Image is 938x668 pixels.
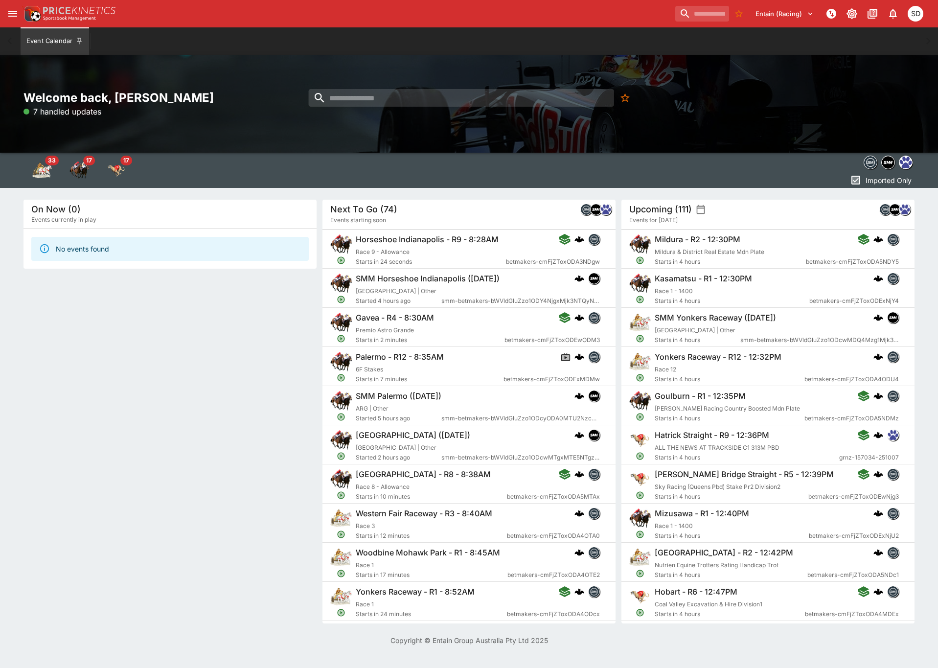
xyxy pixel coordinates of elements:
div: cerberus [873,430,883,440]
img: samemeetingmulti.png [589,391,599,401]
img: betmakers.png [888,234,898,245]
img: samemeetingmulti.png [589,273,599,284]
div: cerberus [574,508,584,518]
h5: Next To Go (74) [330,204,397,215]
img: horse_racing.png [330,351,352,372]
img: logo-cerberus.svg [574,352,584,362]
span: betmakers-cmFjZToxODExMDMw [503,374,600,384]
span: Race 1 - 1400 [655,522,693,530]
svg: Open [337,373,345,382]
div: cerberus [574,469,584,479]
img: logo-cerberus.svg [873,391,883,401]
div: cerberus [873,548,883,557]
h6: SMM Palermo ([DATE]) [356,391,441,401]
span: Events for [DATE] [629,215,678,225]
img: horse_racing.png [629,390,651,412]
span: Starts in 4 hours [655,296,809,306]
span: Starts in 2 minutes [356,335,504,345]
div: betmakers [588,586,600,598]
h6: Yonkers Raceway - R1 - 8:52AM [356,587,475,597]
svg: Open [636,256,644,265]
img: logo-cerberus.svg [873,508,883,518]
div: cerberus [873,508,883,518]
img: horse_racing.png [330,429,352,451]
div: cerberus [873,234,883,244]
div: cerberus [873,391,883,401]
span: [PERSON_NAME] Racing Country Boosted Mdn Plate [655,405,800,412]
button: settings [696,205,706,214]
button: NOT Connected to PK [823,5,840,23]
span: betmakers-cmFjZToxODA3NDgw [506,257,600,267]
div: betmakers [887,233,899,245]
div: betmakers [887,273,899,284]
button: No Bookmarks [616,89,634,107]
div: betmakers [887,468,899,480]
span: Started 5 hours ago [356,414,441,423]
img: grnz.png [888,430,898,440]
svg: Open [337,491,345,500]
span: Starts in 4 hours [655,335,740,345]
h6: SMM Horseshoe Indianapolis ([DATE]) [356,274,500,284]
img: horse_racing.png [629,273,651,294]
img: horse_racing.png [330,390,352,412]
div: betmakers [887,351,899,363]
div: grnz [899,204,911,215]
span: Starts in 24 minutes [356,609,507,619]
svg: Open [636,373,644,382]
span: Starts in 4 hours [655,453,839,462]
img: harness_racing.png [629,312,651,333]
svg: Open [636,569,644,578]
svg: Open [337,452,345,461]
div: No events found [56,240,109,258]
div: cerberus [873,469,883,479]
img: harness_racing [32,161,52,180]
div: grnz [887,429,899,441]
button: Toggle light/dark mode [843,5,861,23]
span: 17 [83,156,95,165]
span: Starts in 4 hours [655,570,807,580]
img: logo-cerberus.svg [873,234,883,244]
button: Event Calendar [21,27,89,55]
h6: Hatrick Straight - R9 - 12:36PM [655,430,769,440]
img: betmakers.png [888,508,898,519]
div: cerberus [873,313,883,322]
img: logo-cerberus.svg [574,234,584,244]
svg: Open [337,334,345,343]
h6: Gavea - R4 - 8:30AM [356,313,434,323]
img: logo-cerberus.svg [574,508,584,518]
svg: Open [337,413,345,421]
img: greyhound_racing.png [629,586,651,607]
h6: Hobart - R6 - 12:47PM [655,587,737,597]
span: [GEOGRAPHIC_DATA] | Other [655,326,735,334]
div: samemeetingmulti [590,204,602,215]
span: Race 9 - Allowance [356,248,410,255]
svg: Open [337,608,345,617]
img: greyhound_racing.png [629,429,651,451]
span: betmakers-cmFjZToxODA5MTAx [507,492,600,502]
img: logo-cerberus.svg [574,391,584,401]
div: samemeetingmulti [889,204,901,215]
img: betmakers.png [888,273,898,284]
div: cerberus [873,274,883,283]
button: No Bookmarks [731,6,747,22]
span: betmakers-cmFjZToxODA4MDEx [805,609,899,619]
div: cerberus [574,313,584,322]
img: logo-cerberus.svg [873,313,883,322]
svg: Open [636,608,644,617]
span: Starts in 12 minutes [356,531,507,541]
svg: Open [636,334,644,343]
div: Event type filters [862,153,915,172]
div: betmakers [588,233,600,245]
img: logo-cerberus.svg [873,469,883,479]
img: harness_racing.png [330,507,352,529]
span: Starts in 17 minutes [356,570,507,580]
div: cerberus [873,587,883,597]
span: Starts in 24 seconds [356,257,506,267]
span: Sky Racing (Queens Pbd) Stake Pr2 Division2 [655,483,780,490]
span: betmakers-cmFjZToxODA5NDY5 [806,257,899,267]
p: Imported Only [866,175,912,185]
svg: Open [636,413,644,421]
img: betmakers.png [589,469,599,480]
img: betmakers.png [581,204,592,215]
img: samemeetingmulti.png [882,156,894,169]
